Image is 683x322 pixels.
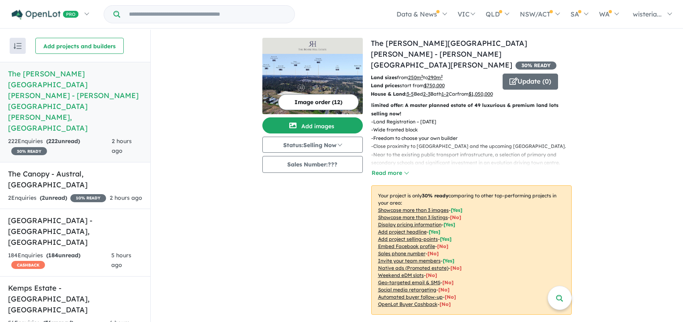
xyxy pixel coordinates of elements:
u: Automated buyer follow-up [378,294,443,300]
u: Weekend eDM slots [378,272,424,278]
u: Embed Facebook profile [378,243,435,249]
u: Geo-targeted email & SMS [378,279,440,285]
sup: 2 [441,74,443,78]
p: - Close proximity to [GEOGRAPHIC_DATA] and the upcoming [GEOGRAPHIC_DATA]. [371,142,578,150]
span: 2 hours ago [112,137,132,154]
span: [No] [450,265,462,271]
u: Add project selling-points [378,236,438,242]
button: Add images [262,117,363,133]
u: Showcase more than 3 listings [378,214,448,220]
span: 222 [48,137,58,145]
span: wisteria... [633,10,662,18]
button: Update (0) [503,74,558,90]
img: The Rouse Hill Estate - Rouse Hill [262,54,363,114]
button: Sales Number:??? [262,156,363,173]
span: 30 % READY [515,62,556,70]
b: Land sizes [371,74,397,80]
span: [No] [440,301,451,307]
span: to [423,74,443,80]
div: 184 Enquir ies [8,251,111,270]
u: Sales phone number [378,250,425,256]
span: [ No ] [437,243,448,249]
img: Openlot PRO Logo White [12,10,79,20]
u: $ 1,050,000 [468,91,493,97]
p: start from [371,82,497,90]
u: $ 750,000 [424,82,445,88]
span: [ Yes ] [440,236,452,242]
span: [ Yes ] [429,229,440,235]
p: Your project is only comparing to other top-performing projects in your area: - - - - - - - - - -... [371,185,572,315]
b: 30 % ready [422,193,448,199]
u: 2-3 [423,91,430,97]
input: Try estate name, suburb, builder or developer [122,6,293,23]
u: Invite your team members [378,258,441,264]
button: Add projects and builders [35,38,124,54]
h5: Kemps Estate - [GEOGRAPHIC_DATA] , [GEOGRAPHIC_DATA] [8,283,142,315]
u: Social media retargeting [378,287,436,293]
span: CASHBACK [11,261,45,269]
sup: 2 [421,74,423,78]
span: 30 % READY [11,147,47,155]
u: OpenLot Buyer Cashback [378,301,438,307]
img: The Rouse Hill Estate - Rouse Hill Logo [266,41,360,51]
u: 1-2 [442,91,449,97]
span: [ Yes ] [444,222,455,228]
b: Land prices [371,82,400,88]
span: [ No ] [450,214,461,220]
h5: [GEOGRAPHIC_DATA] - [GEOGRAPHIC_DATA] , [GEOGRAPHIC_DATA] [8,215,142,248]
span: [No] [445,294,456,300]
b: House & Land: [371,91,407,97]
u: 290 m [428,74,443,80]
span: [No] [442,279,454,285]
span: 184 [48,252,58,259]
a: The Rouse Hill Estate - Rouse Hill LogoThe Rouse Hill Estate - Rouse Hill [262,38,363,114]
button: Read more [371,168,409,178]
u: 250 m [408,74,423,80]
p: Bed Bath Car from [371,90,497,98]
span: 2 [42,194,45,201]
button: Image order (12) [278,94,359,110]
p: from [371,74,497,82]
div: 222 Enquir ies [8,137,112,156]
span: [ Yes ] [443,258,454,264]
strong: ( unread) [40,194,67,201]
span: 10 % READY [70,194,106,202]
h5: The [PERSON_NAME][GEOGRAPHIC_DATA][PERSON_NAME] - [PERSON_NAME][GEOGRAPHIC_DATA][PERSON_NAME] , [... [8,68,142,133]
u: Display pricing information [378,222,442,228]
p: - Land Registration – [DATE] [371,118,578,126]
button: Status:Selling Now [262,137,363,153]
strong: ( unread) [46,137,80,145]
p: - Freedom to choose your own builder [371,134,578,142]
span: [No] [426,272,437,278]
span: 5 hours ago [111,252,131,269]
a: The [PERSON_NAME][GEOGRAPHIC_DATA][PERSON_NAME] - [PERSON_NAME][GEOGRAPHIC_DATA][PERSON_NAME] [371,39,527,70]
h5: The Canopy - Austral , [GEOGRAPHIC_DATA] [8,168,142,190]
span: [No] [438,287,450,293]
u: Add project headline [378,229,427,235]
p: limited offer: A master planned estate of 49 luxurious & premium land lots selling now! [371,101,572,118]
p: - Wide fronted block [371,126,578,134]
strong: ( unread) [46,252,80,259]
u: Native ads (Promoted estate) [378,265,448,271]
span: [ Yes ] [451,207,462,213]
u: Showcase more than 3 images [378,207,449,213]
div: 2 Enquir ies [8,193,106,203]
span: 2 hours ago [110,194,142,201]
span: [ No ] [427,250,439,256]
p: - Near to the existing public transport infrastructure, a selection of primary and secondary scho... [371,151,578,167]
u: 3-5 [407,91,414,97]
img: sort.svg [14,43,22,49]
